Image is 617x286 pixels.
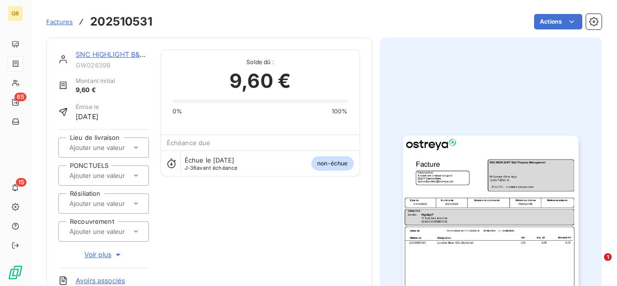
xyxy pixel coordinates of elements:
button: Actions [534,14,582,29]
span: 100% [332,107,348,116]
span: 15 [16,178,27,187]
input: Ajouter une valeur [68,199,165,208]
span: 9,60 € [229,67,291,95]
input: Ajouter une valeur [68,143,165,152]
span: 65 [14,93,27,101]
span: GW02639B [76,61,149,69]
iframe: Intercom live chat [584,253,607,276]
input: Ajouter une valeur [68,171,165,180]
span: 9,60 € [76,85,115,95]
span: Factures [46,18,73,26]
input: Ajouter une valeur [68,227,165,236]
button: Voir plus [58,249,149,260]
span: 0% [173,107,182,116]
div: GR [8,6,23,21]
span: Voir plus [84,250,123,259]
span: J-36 [185,164,197,171]
span: [DATE] [76,111,99,122]
h3: 202510531 [90,13,152,30]
span: Échéance due [167,139,211,147]
a: SNC HIGHLIGHT B&C Property Management [76,50,220,58]
span: non-échue [311,156,353,171]
img: Logo LeanPay [8,265,23,280]
span: avant échéance [185,165,238,171]
span: Solde dû : [173,58,348,67]
span: Échue le [DATE] [185,156,234,164]
span: Montant initial [76,77,115,85]
span: Émise le [76,103,99,111]
a: Factures [46,17,73,27]
span: 1 [604,253,612,261]
a: Avoirs associés [76,276,125,286]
